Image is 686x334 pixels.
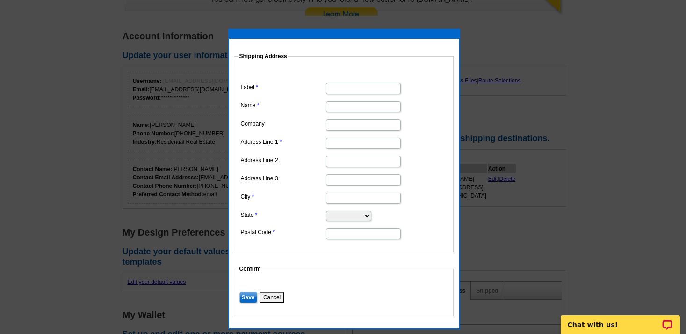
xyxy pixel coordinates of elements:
[241,83,325,91] label: Label
[241,193,325,201] label: City
[241,119,325,128] label: Company
[238,52,288,60] legend: Shipping Address
[555,304,686,334] iframe: LiveChat chat widget
[241,211,325,219] label: State
[241,174,325,183] label: Address Line 3
[260,292,284,303] button: Cancel
[241,138,325,146] label: Address Line 1
[241,156,325,164] label: Address Line 2
[239,292,257,303] input: Save
[238,265,262,273] legend: Confirm
[241,101,325,110] label: Name
[241,228,325,237] label: Postal Code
